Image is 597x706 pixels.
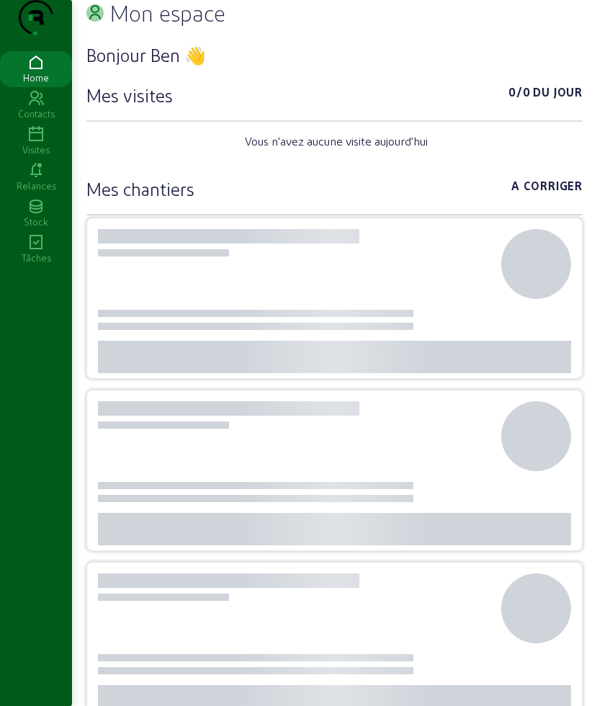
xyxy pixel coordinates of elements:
[245,133,428,150] span: Vous n'avez aucune visite aujourd'hui
[86,84,173,107] h3: Mes visites
[508,84,530,107] span: 0/0
[511,177,583,200] span: A corriger
[533,84,583,107] span: Du jour
[86,177,194,200] h3: Mes chantiers
[86,43,583,66] h3: Bonjour Ben 👋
